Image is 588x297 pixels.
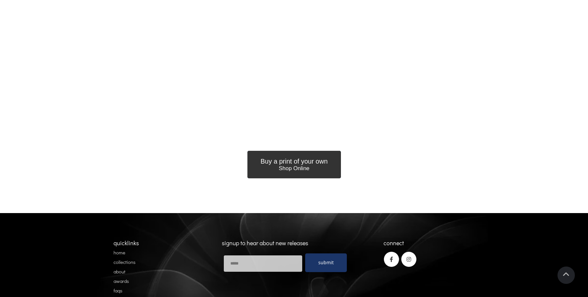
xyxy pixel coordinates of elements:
span: Shop Online [261,165,328,172]
span: signup to hear about new releases [222,239,308,247]
span: connect [384,239,404,247]
a: home [114,249,125,256]
span: Buy a print of your own [261,157,328,165]
a: Scroll To Top [557,267,575,284]
iframe: Karen Waller - Using Photography to Process Grief [114,82,474,131]
a: faqs [114,287,122,294]
a: Buy a print of your own Shop Online [247,151,341,178]
a: about [114,268,125,275]
a: submit [305,253,347,272]
input: Email [223,255,303,272]
span: quicklinks [114,239,139,247]
a: awards [114,278,129,284]
a: collections [114,259,136,265]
